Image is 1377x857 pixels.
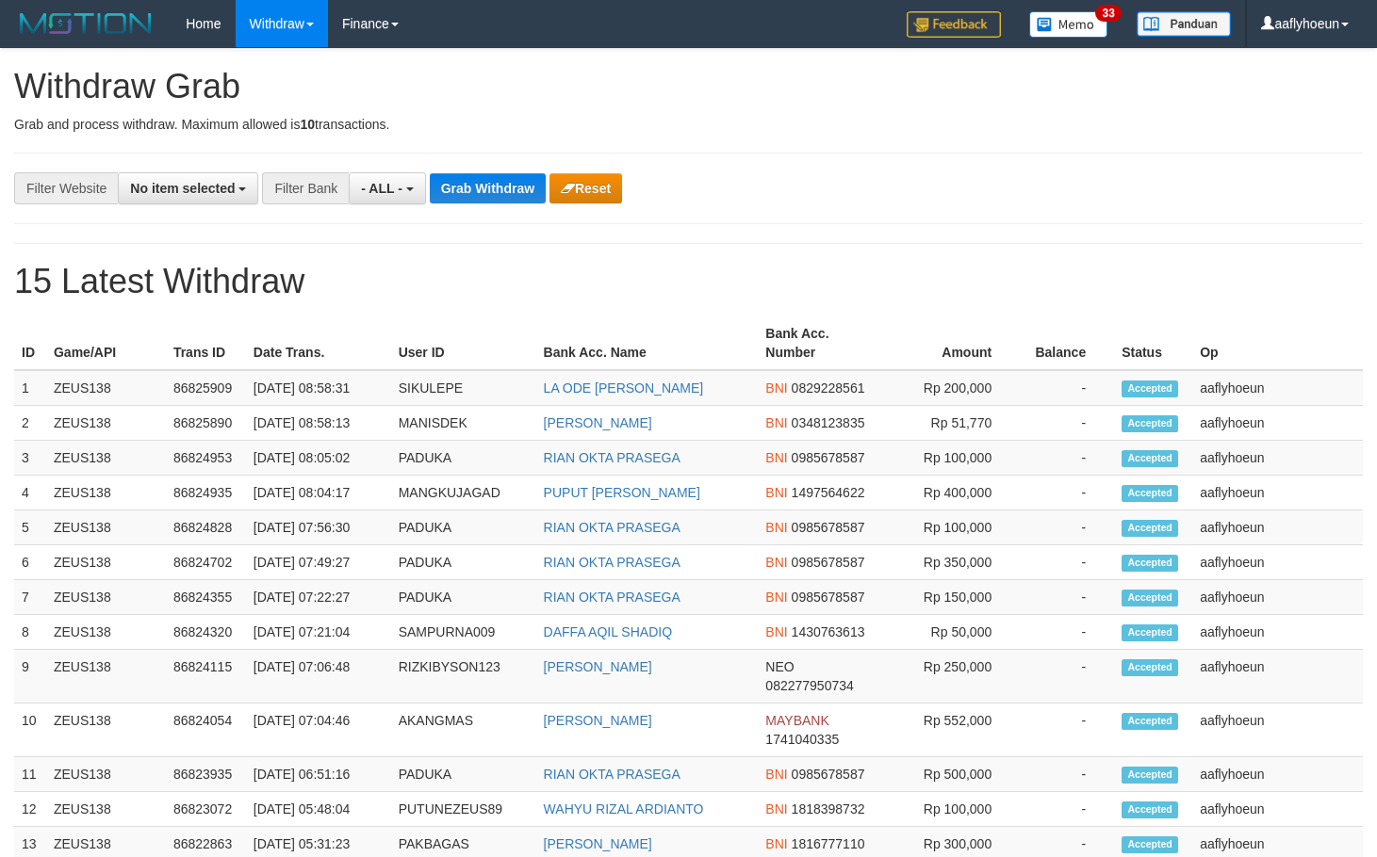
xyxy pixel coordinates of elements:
span: Copy 1816777110 to clipboard [792,836,865,851]
a: RIAN OKTA PRASEGA [544,555,680,570]
td: - [1020,440,1114,475]
td: 86824355 [166,579,246,614]
td: aaflyhoeun [1192,370,1363,406]
td: 8 [14,614,46,649]
td: [DATE] 07:04:46 [246,703,391,756]
td: [DATE] 08:05:02 [246,440,391,475]
span: BNI [765,380,787,396]
td: aaflyhoeun [1192,756,1363,791]
td: Rp 250,000 [877,649,1020,703]
td: Rp 51,770 [877,405,1020,440]
td: MANGKUJAGAD [391,475,536,509]
td: ZEUS138 [46,579,166,614]
td: aaflyhoeun [1192,579,1363,614]
span: NEO [765,659,794,674]
button: No item selected [118,172,258,204]
button: Reset [549,173,622,203]
span: Copy 0985678587 to clipboard [792,767,865,782]
td: aaflyhoeun [1192,649,1363,703]
span: BNI [765,624,787,639]
td: SIKULEPE [391,370,536,406]
a: RIAN OKTA PRASEGA [544,520,680,535]
td: MANISDEK [391,405,536,440]
a: [PERSON_NAME] [544,836,652,851]
td: ZEUS138 [46,544,166,579]
td: - [1020,475,1114,509]
span: Copy 0985678587 to clipboard [792,590,865,605]
td: [DATE] 07:21:04 [246,614,391,649]
td: aaflyhoeun [1192,475,1363,509]
td: 6 [14,544,46,579]
td: - [1020,756,1114,791]
h1: Withdraw Grab [14,68,1363,105]
td: PADUKA [391,756,536,791]
span: MAYBANK [765,713,828,728]
td: - [1020,405,1114,440]
th: Op [1192,316,1363,370]
td: Rp 100,000 [877,791,1020,826]
td: 5 [14,509,46,544]
td: 11 [14,756,46,791]
h1: 15 Latest Withdraw [14,263,1363,300]
th: Amount [877,316,1020,370]
td: [DATE] 07:49:27 [246,544,391,579]
td: aaflyhoeun [1192,703,1363,756]
td: ZEUS138 [46,509,166,544]
span: BNI [765,520,787,535]
span: Copy 0985678587 to clipboard [792,520,865,535]
span: Accepted [1122,415,1178,431]
td: ZEUS138 [46,405,166,440]
a: RIAN OKTA PRASEGA [544,450,680,465]
p: Grab and process withdraw. Maximum allowed is transactions. [14,115,1363,134]
td: [DATE] 08:58:13 [246,405,391,440]
td: PADUKA [391,579,536,614]
span: 33 [1095,5,1121,22]
span: No item selected [130,181,235,196]
span: BNI [765,767,787,782]
span: Accepted [1122,624,1178,640]
td: - [1020,370,1114,406]
td: 86824115 [166,649,246,703]
th: Game/API [46,316,166,370]
td: Rp 50,000 [877,614,1020,649]
span: BNI [765,415,787,430]
img: Button%20Memo.svg [1029,11,1108,38]
th: Status [1114,316,1192,370]
th: Trans ID [166,316,246,370]
td: [DATE] 07:22:27 [246,579,391,614]
td: PUTUNEZEUS89 [391,791,536,826]
td: [DATE] 06:51:16 [246,756,391,791]
a: [PERSON_NAME] [544,659,652,674]
td: ZEUS138 [46,370,166,406]
th: User ID [391,316,536,370]
td: 10 [14,703,46,756]
td: ZEUS138 [46,440,166,475]
td: [DATE] 08:58:31 [246,370,391,406]
th: Balance [1020,316,1114,370]
span: BNI [765,555,787,570]
span: Copy 1818398732 to clipboard [792,801,865,817]
span: - ALL - [361,181,402,196]
a: RIAN OKTA PRASEGA [544,767,680,782]
td: ZEUS138 [46,703,166,756]
img: MOTION_logo.png [14,9,157,38]
td: 86823935 [166,756,246,791]
a: RIAN OKTA PRASEGA [544,590,680,605]
a: [PERSON_NAME] [544,415,652,430]
td: 86824702 [166,544,246,579]
span: Accepted [1122,450,1178,466]
span: Copy 082277950734 to clipboard [765,678,853,693]
td: [DATE] 08:04:17 [246,475,391,509]
td: Rp 400,000 [877,475,1020,509]
td: aaflyhoeun [1192,544,1363,579]
td: AKANGMAS [391,703,536,756]
td: ZEUS138 [46,649,166,703]
td: 86824828 [166,509,246,544]
span: Copy 1741040335 to clipboard [765,732,839,747]
span: Copy 0829228561 to clipboard [792,380,865,396]
td: aaflyhoeun [1192,791,1363,826]
td: [DATE] 07:56:30 [246,509,391,544]
td: 86825909 [166,370,246,406]
td: 9 [14,649,46,703]
td: 12 [14,791,46,826]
